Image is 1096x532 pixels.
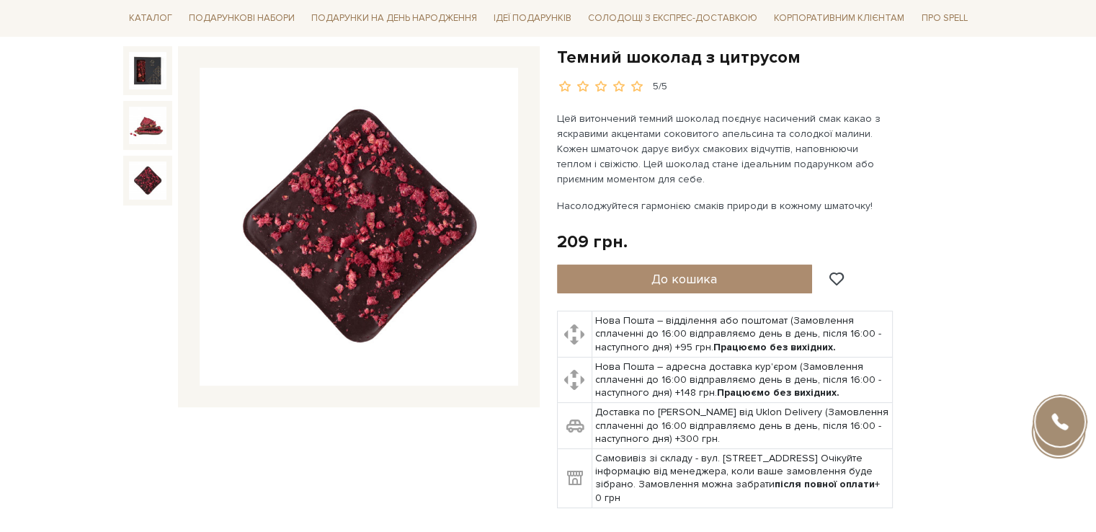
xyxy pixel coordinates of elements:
[775,478,875,490] b: після повної оплати
[200,68,518,386] img: Темний шоколад з цитрусом
[915,7,973,30] span: Про Spell
[592,449,892,508] td: Самовивіз зі складу - вул. [STREET_ADDRESS] Очікуйте інформацію від менеджера, коли ваше замовлен...
[557,111,895,187] p: Цей витончений темний шоколад поєднує насичений смак какао з яскравими акцентами соковитого апель...
[582,6,763,30] a: Солодощі з експрес-доставкою
[488,7,577,30] span: Ідеї подарунків
[557,231,628,253] div: 209 грн.
[651,271,717,287] span: До кошика
[183,7,300,30] span: Подарункові набори
[592,357,892,403] td: Нова Пошта – адресна доставка кур'єром (Замовлення сплаченні до 16:00 відправляємо день в день, п...
[592,311,892,358] td: Нова Пошта – відділення або поштомат (Замовлення сплаченні до 16:00 відправляємо день в день, піс...
[557,198,895,213] p: Насолоджуйтеся гармонією смаків природи в кожному шматочку!
[123,7,178,30] span: Каталог
[653,80,667,94] div: 5/5
[129,161,166,199] img: Темний шоколад з цитрусом
[557,46,974,68] h1: Темний шоколад з цитрусом
[557,265,813,293] button: До кошика
[306,7,483,30] span: Подарунки на День народження
[713,341,836,353] b: Працюємо без вихідних.
[768,6,910,30] a: Корпоративним клієнтам
[129,52,166,89] img: Темний шоколад з цитрусом
[129,107,166,144] img: Темний шоколад з цитрусом
[592,403,892,449] td: Доставка по [PERSON_NAME] від Uklon Delivery (Замовлення сплаченні до 16:00 відправляємо день в д...
[717,386,839,399] b: Працюємо без вихідних.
